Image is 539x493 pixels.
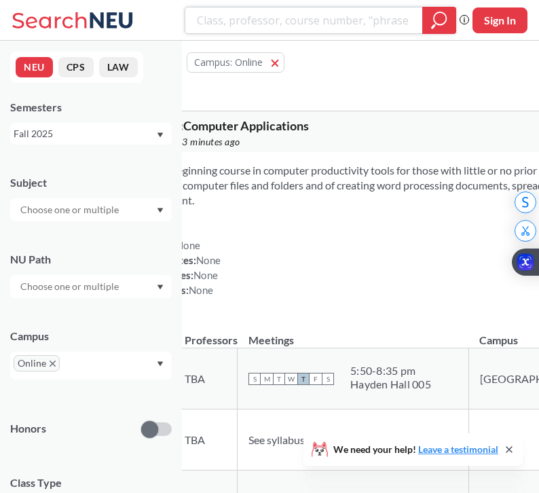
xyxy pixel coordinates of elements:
span: F [310,373,322,385]
span: We need your help! [333,445,498,454]
svg: magnifying glass [431,11,447,30]
span: OnlineX to remove pill [14,355,60,371]
span: None [189,284,213,296]
div: Campus [10,329,172,344]
div: magnifying glass [422,7,456,34]
input: Choose one or multiple [14,278,128,295]
td: TBA [174,348,238,409]
span: W [285,373,297,385]
button: NEU [16,57,53,77]
span: M [261,373,273,385]
p: Honors [10,421,46,437]
span: S [322,373,334,385]
div: 5:50 - 8:35 pm [350,364,431,378]
span: Campus: Online [194,56,263,69]
div: OnlineX to remove pillDropdown arrow [10,352,172,380]
button: Campus: Online [187,52,284,73]
svg: Dropdown arrow [157,361,164,367]
div: Dropdown arrow [10,198,172,221]
svg: Dropdown arrow [157,285,164,290]
button: CPS [58,57,94,77]
span: Updated 3 minutes ago [145,134,240,149]
button: Sign In [472,7,527,33]
th: Professors [174,319,238,348]
span: T [297,373,310,385]
span: See syllabus [248,433,305,446]
input: Class, professor, course number, "phrase" [196,9,413,32]
span: Class Type [10,475,172,490]
div: Dropdown arrow [10,275,172,298]
span: None [193,269,218,281]
svg: Dropdown arrow [157,132,164,138]
svg: X to remove pill [50,361,56,367]
span: S [248,373,261,385]
div: Fall 2025 [14,126,155,141]
span: None [176,239,200,251]
span: ITC 1000 : Computer Applications [132,118,309,133]
div: NU Path [10,252,172,267]
span: T [273,373,285,385]
div: Fall 2025Dropdown arrow [10,123,172,145]
th: Meetings [238,319,469,348]
div: Hayden Hall 005 [350,378,431,391]
td: TBA [174,409,238,471]
span: None [196,254,221,266]
svg: Dropdown arrow [157,208,164,213]
div: Subject [10,175,172,190]
div: Semesters [10,100,172,115]
a: Leave a testimonial [418,443,498,455]
input: Choose one or multiple [14,202,128,218]
button: LAW [99,57,138,77]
